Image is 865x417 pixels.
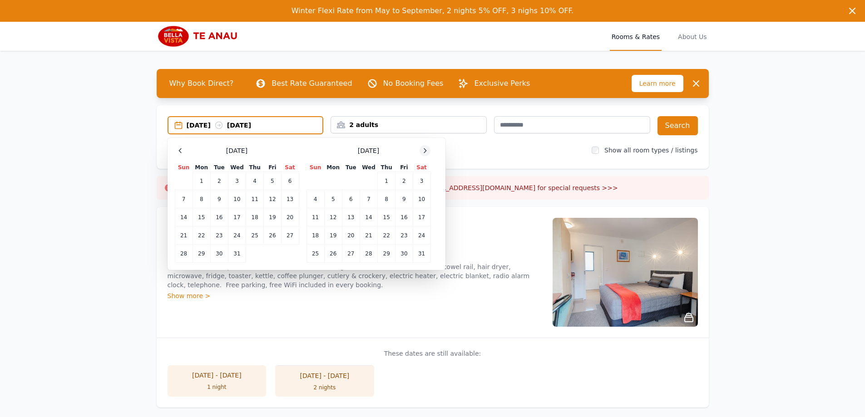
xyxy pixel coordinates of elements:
[175,190,193,208] td: 7
[378,226,395,245] td: 22
[193,208,210,226] td: 15
[228,163,246,172] th: Wed
[175,245,193,263] td: 28
[342,226,360,245] td: 20
[306,245,324,263] td: 25
[246,172,264,190] td: 4
[193,245,210,263] td: 29
[324,208,342,226] td: 12
[168,349,698,358] p: These dates are still available:
[210,172,228,190] td: 2
[378,208,395,226] td: 15
[246,190,264,208] td: 11
[413,245,430,263] td: 31
[632,75,683,92] span: Learn more
[413,208,430,226] td: 17
[395,208,413,226] td: 16
[228,190,246,208] td: 10
[306,163,324,172] th: Sun
[210,208,228,226] td: 16
[342,163,360,172] th: Tue
[324,245,342,263] td: 26
[193,226,210,245] td: 22
[228,208,246,226] td: 17
[610,22,662,51] a: Rooms & Rates
[360,190,377,208] td: 7
[378,190,395,208] td: 8
[210,226,228,245] td: 23
[246,163,264,172] th: Thu
[676,22,708,51] a: About Us
[228,226,246,245] td: 24
[413,163,430,172] th: Sat
[162,74,241,93] span: Why Book Direct?
[324,163,342,172] th: Mon
[226,146,247,155] span: [DATE]
[264,163,281,172] th: Fri
[395,172,413,190] td: 2
[306,190,324,208] td: 4
[395,245,413,263] td: 30
[246,208,264,226] td: 18
[306,226,324,245] td: 18
[360,245,377,263] td: 28
[193,163,210,172] th: Mon
[360,226,377,245] td: 21
[177,371,257,380] div: [DATE] - [DATE]
[378,172,395,190] td: 1
[168,262,542,289] p: Ground floor and upstairs studios, a Queen bed, writing desk, shower en suite, heated towel rail,...
[657,116,698,135] button: Search
[281,172,299,190] td: 6
[228,245,246,263] td: 31
[175,226,193,245] td: 21
[284,384,365,391] div: 2 nights
[157,25,244,47] img: Bella Vista Te Anau
[187,121,323,130] div: [DATE] [DATE]
[177,383,257,391] div: 1 night
[395,190,413,208] td: 9
[324,190,342,208] td: 5
[228,172,246,190] td: 3
[413,172,430,190] td: 3
[413,190,430,208] td: 10
[360,208,377,226] td: 14
[281,190,299,208] td: 13
[210,190,228,208] td: 9
[264,208,281,226] td: 19
[413,226,430,245] td: 24
[604,147,697,154] label: Show all room types / listings
[342,190,360,208] td: 6
[342,245,360,263] td: 27
[378,163,395,172] th: Thu
[395,163,413,172] th: Fri
[281,163,299,172] th: Sat
[358,146,379,155] span: [DATE]
[306,208,324,226] td: 11
[272,78,352,89] p: Best Rate Guaranteed
[193,190,210,208] td: 8
[210,163,228,172] th: Tue
[175,163,193,172] th: Sun
[331,120,486,129] div: 2 adults
[210,245,228,263] td: 30
[264,226,281,245] td: 26
[281,208,299,226] td: 20
[193,172,210,190] td: 1
[342,208,360,226] td: 13
[395,226,413,245] td: 23
[284,371,365,380] div: [DATE] - [DATE]
[264,190,281,208] td: 12
[168,291,542,300] div: Show more >
[360,163,377,172] th: Wed
[292,6,573,15] span: Winter Flexi Rate from May to September, 2 nights 5% OFF, 3 nighs 10% OFF.
[474,78,530,89] p: Exclusive Perks
[383,78,444,89] p: No Booking Fees
[378,245,395,263] td: 29
[264,172,281,190] td: 5
[324,226,342,245] td: 19
[281,226,299,245] td: 27
[246,226,264,245] td: 25
[175,208,193,226] td: 14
